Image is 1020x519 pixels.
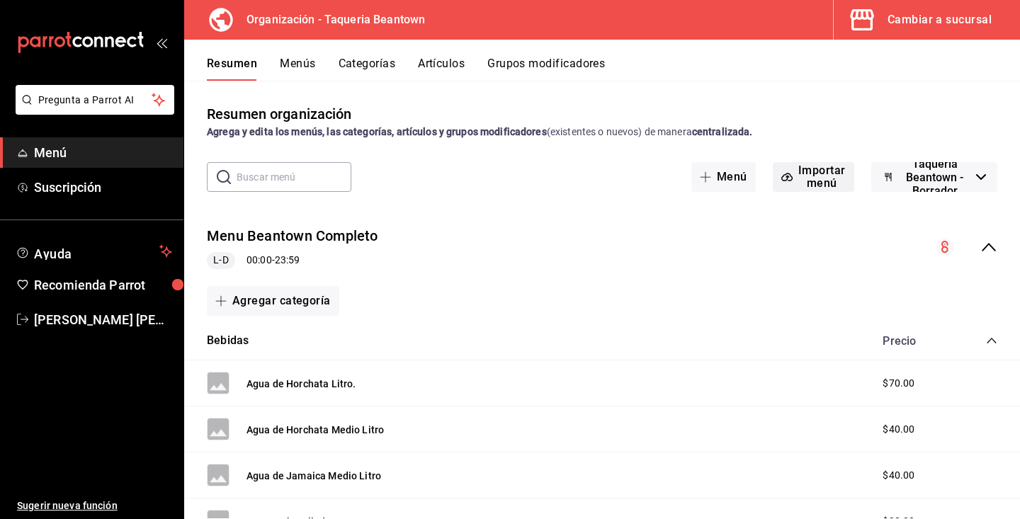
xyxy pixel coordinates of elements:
div: Cambiar a sucursal [888,10,992,30]
button: Menús [280,57,315,81]
span: Taqueria Beantown - Borrador [900,157,970,198]
div: Resumen organización [207,103,352,125]
input: Buscar menú [237,163,351,191]
div: navigation tabs [207,57,1020,81]
button: Grupos modificadores [487,57,605,81]
button: Resumen [207,57,257,81]
span: Suscripción [34,178,172,197]
a: Pregunta a Parrot AI [10,103,174,118]
button: Agua de Jamaica Medio Litro [246,469,381,483]
span: Ayuda [34,243,154,260]
span: L-D [208,253,234,268]
button: Agregar categoría [207,286,339,316]
span: Menú [34,143,172,162]
strong: centralizada. [692,126,753,137]
span: [PERSON_NAME] [PERSON_NAME] [34,310,172,329]
button: Menú [691,162,756,192]
button: Categorías [339,57,396,81]
span: $40.00 [883,468,914,483]
span: Pregunta a Parrot AI [38,93,152,108]
div: 00:00 - 23:59 [207,252,378,269]
button: open_drawer_menu [156,37,167,48]
span: Sugerir nueva función [17,498,172,513]
span: Recomienda Parrot [34,275,172,295]
button: Artículos [418,57,465,81]
span: $70.00 [883,376,914,391]
button: Agua de Horchata Medio Litro [246,423,384,437]
h3: Organización - Taqueria Beantown [235,11,425,28]
button: Bebidas [207,333,249,349]
strong: Agrega y edita los menús, las categorías, artículos y grupos modificadores [207,126,547,137]
button: Taqueria Beantown - Borrador [871,162,997,192]
button: Menu Beantown Completo [207,226,378,246]
div: collapse-menu-row [184,215,1020,280]
button: Agua de Horchata Litro. [246,377,356,391]
button: Importar menú [773,162,854,192]
div: Precio [868,334,959,348]
div: (existentes o nuevos) de manera [207,125,997,139]
button: Pregunta a Parrot AI [16,85,174,115]
button: collapse-category-row [986,335,997,346]
span: $40.00 [883,422,914,437]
